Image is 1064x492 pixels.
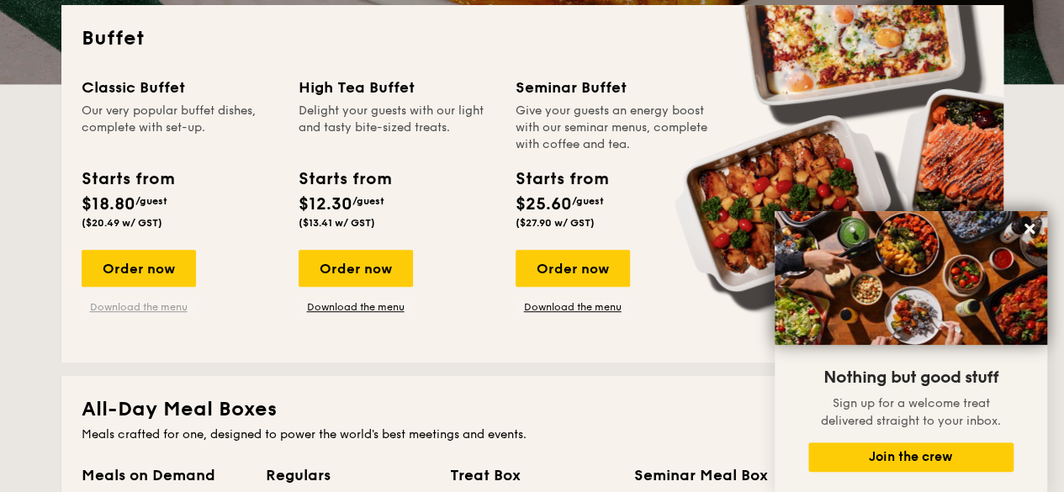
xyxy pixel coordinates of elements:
[634,463,798,487] div: Seminar Meal Box
[82,76,278,99] div: Classic Buffet
[1016,215,1043,242] button: Close
[82,194,135,214] span: $18.80
[82,300,196,314] a: Download the menu
[82,167,173,192] div: Starts from
[516,250,630,287] div: Order now
[135,195,167,207] span: /guest
[82,217,162,229] span: ($20.49 w/ GST)
[299,194,352,214] span: $12.30
[82,396,983,423] h2: All-Day Meal Boxes
[266,463,430,487] div: Regulars
[299,76,495,99] div: High Tea Buffet
[516,103,712,153] div: Give your guests an energy boost with our seminar menus, complete with coffee and tea.
[299,250,413,287] div: Order now
[82,463,246,487] div: Meals on Demand
[352,195,384,207] span: /guest
[516,76,712,99] div: Seminar Buffet
[572,195,604,207] span: /guest
[299,300,413,314] a: Download the menu
[82,25,983,52] h2: Buffet
[299,167,390,192] div: Starts from
[299,217,375,229] span: ($13.41 w/ GST)
[516,167,607,192] div: Starts from
[821,396,1001,428] span: Sign up for a welcome treat delivered straight to your inbox.
[823,368,998,388] span: Nothing but good stuff
[516,217,595,229] span: ($27.90 w/ GST)
[516,194,572,214] span: $25.60
[450,463,614,487] div: Treat Box
[808,442,1014,472] button: Join the crew
[299,103,495,153] div: Delight your guests with our light and tasty bite-sized treats.
[775,211,1047,345] img: DSC07876-Edit02-Large.jpeg
[82,103,278,153] div: Our very popular buffet dishes, complete with set-up.
[82,250,196,287] div: Order now
[516,300,630,314] a: Download the menu
[82,426,983,443] div: Meals crafted for one, designed to power the world's best meetings and events.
